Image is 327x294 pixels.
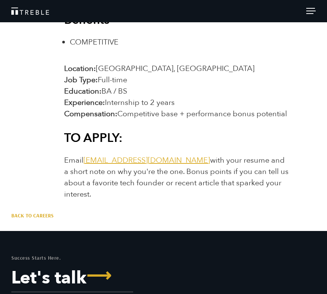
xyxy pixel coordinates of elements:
a: Treble Homepage [11,8,316,15]
b: TO APPLY: [64,130,123,146]
img: Treble logo [11,8,49,15]
b: Education: [64,86,101,96]
b: Compensation: [64,109,117,119]
a: Back to Careers [11,212,54,219]
b: Location: [64,63,96,74]
mark: Success Starts Here. [11,254,61,261]
span: Full-time [98,75,127,85]
b: Experience: [64,97,105,108]
span: Email with your resume and a short note on why you're the one. Bonus points if you can tell us ab... [64,155,289,199]
span: Competitive base + performance bonus potential [117,109,287,119]
a: [EMAIL_ADDRESS][DOMAIN_NAME] [83,155,210,165]
span: Internship to 2 years [105,97,175,108]
b: Job Type: [64,75,98,85]
span: ⟶ [86,268,111,285]
a: Let's Talk [11,269,316,287]
span: COMPETITIVE [70,37,118,47]
span: BA / BS [101,86,127,96]
span: [GEOGRAPHIC_DATA], [GEOGRAPHIC_DATA] [96,63,255,74]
